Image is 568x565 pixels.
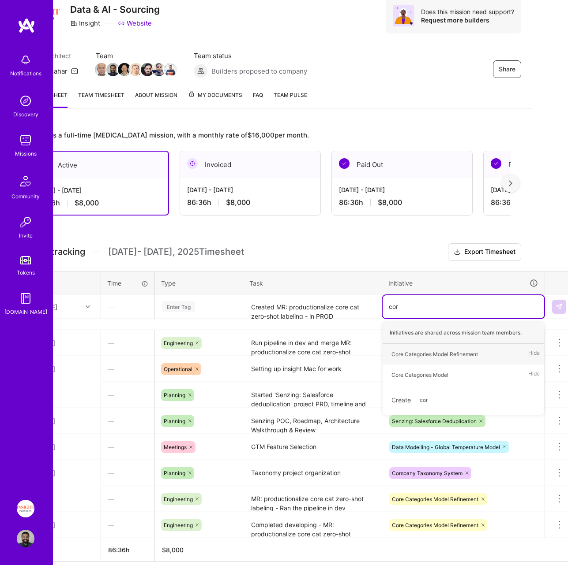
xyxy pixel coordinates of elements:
div: — [101,461,154,485]
div: [DATE] [35,416,94,426]
div: Initiative [388,278,538,288]
th: $8,000 [155,538,243,562]
span: $8,000 [378,198,402,207]
a: Website [118,19,152,28]
img: Builders proposed to company [194,64,208,78]
a: Insight Partners: Data & AI - Sourcing [15,500,37,517]
div: Insight [70,19,100,28]
div: — [102,295,154,318]
img: Paid Out [491,158,501,169]
th: Total [28,538,101,562]
div: Core Categories Model [391,370,448,379]
div: — [101,331,154,355]
img: tokens [20,256,31,264]
img: bell [17,51,34,69]
img: Submit [556,303,563,310]
img: logo [18,18,35,33]
textarea: Run pipeline in dev and merge MR: productionalize core cat zero-shot labeling - Ran the pipeline ... [244,331,381,356]
div: Request more builders [421,16,514,24]
div: 86:36 h [339,198,465,207]
img: Invoiced [187,158,198,169]
span: Company Taxonomy System [392,470,463,476]
img: Invite [17,213,34,231]
div: — [101,383,154,407]
div: Create [387,390,540,410]
img: Community [15,171,36,192]
a: Team timesheet [78,90,124,108]
div: [DATE] [35,468,94,478]
img: teamwork [17,131,34,149]
div: — [101,357,154,381]
textarea: GTM Feature Selection [244,435,381,459]
div: [DATE] [35,338,94,348]
div: — [101,513,154,537]
span: Hide [528,348,540,360]
div: [DATE] [35,520,94,530]
i: icon CompanyGray [70,20,77,27]
i: icon Mail [71,67,78,74]
span: Team status [194,51,307,60]
span: Time tracking [28,246,85,257]
th: Type [155,271,243,294]
a: About Mission [135,90,177,108]
div: Invite [19,231,33,240]
a: Team Member Avatar [130,62,142,77]
a: FAQ [253,90,263,108]
textarea: Created MR: productionalize core cat zero-shot labeling - in PROD [244,295,381,319]
i: icon Download [454,248,461,257]
div: [DATE] - [DATE] [339,185,465,194]
div: Invoiced [180,151,320,178]
img: Team Member Avatar [118,63,131,76]
span: Planning [164,418,185,424]
a: My Documents [188,90,242,108]
th: Task [243,271,382,294]
a: Team Pulse [274,90,307,108]
div: Initiatives are shared across mission team members. [383,322,544,344]
div: Tokens [17,268,35,277]
span: Core Categories Model Refinement [392,522,478,528]
textarea: Started 'Senzing: Salesforce deduplication' project PRD, timeline and milestone draft [244,383,381,407]
div: Core Categories Model Refinement [391,349,478,359]
span: Data Modelling - Global Temperature Model [392,444,500,450]
div: This is a full-time [MEDICAL_DATA] mission, with a monthly rate of $16,000 per month. [28,130,511,140]
span: Team [96,51,176,60]
i: icon Chevron [86,305,90,309]
img: Team Member Avatar [95,63,108,76]
textarea: MR: productionalize core cat zero-shot labeling - Ran the pipeline in dev [244,487,381,511]
span: Engineering [164,340,193,346]
div: 86:36 h [187,198,313,207]
div: — [101,487,154,511]
button: Share [493,60,521,78]
img: guide book [17,290,34,307]
img: Paid Out [339,158,350,169]
textarea: Setting up insight Mac for work [244,357,381,381]
div: Discovery [13,110,38,119]
span: [DATE] - [DATE] , 2025 Timesheet [108,246,244,257]
div: [DATE] [35,364,94,374]
textarea: Completed developing - MR: productionalize core cat zero-shot labeling - submitted for review [244,513,381,537]
span: My Documents [188,90,242,100]
div: — [101,435,154,459]
div: — [101,409,154,433]
a: Team Member Avatar [107,62,119,77]
span: cor [415,394,432,406]
div: Time [107,279,148,288]
th: 86:36h [101,538,155,562]
span: Senzing: Salesforce Deduplication [392,418,477,424]
img: Team Member Avatar [164,63,177,76]
span: Team Pulse [274,92,307,98]
span: Planning [164,392,185,398]
textarea: Taxonomy project organization [244,461,381,485]
img: right [509,180,512,186]
th: Date [28,271,101,294]
span: Builders proposed to company [211,67,307,76]
img: User Avatar [17,530,34,547]
img: Avatar [393,5,414,26]
span: $8,000 [226,198,250,207]
h3: Data & AI - Sourcing [70,4,160,15]
a: Team Member Avatar [96,62,107,77]
div: [DATE] - [DATE] [187,185,313,194]
img: Insight Partners: Data & AI - Sourcing [17,500,34,517]
span: Engineering [164,522,193,528]
span: Planning [164,470,185,476]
